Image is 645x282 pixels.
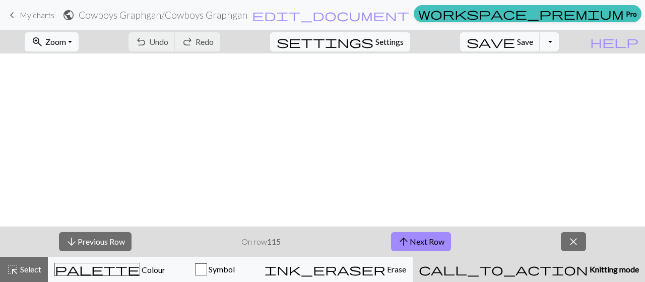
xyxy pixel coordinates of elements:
button: Zoom [25,32,79,51]
button: Next Row [391,232,451,251]
button: Symbol [172,257,258,282]
a: My charts [6,7,54,24]
button: Erase [258,257,413,282]
span: workspace_premium [418,7,624,21]
button: Colour [48,257,172,282]
button: SettingsSettings [270,32,410,51]
span: Save [517,37,533,46]
strong: 115 [267,237,281,246]
span: Symbol [207,264,235,274]
span: palette [55,262,140,276]
span: edit_document [252,8,409,22]
span: settings [277,35,373,49]
span: My charts [20,10,54,20]
span: ink_eraser [265,262,385,276]
i: Settings [277,36,373,48]
span: highlight_alt [7,262,19,276]
span: Erase [385,264,406,274]
span: zoom_in [31,35,43,49]
button: Save [460,32,540,51]
span: call_to_action [419,262,588,276]
span: Knitting mode [588,264,639,274]
a: Pro [414,5,641,22]
span: public [62,8,75,22]
span: arrow_upward [398,235,410,249]
span: Colour [140,265,165,274]
h2: Cowboys Graphgan / Cowboys Graphgan [79,9,247,21]
span: keyboard_arrow_left [6,8,18,22]
span: Settings [375,36,404,48]
span: save [467,35,515,49]
span: Select [19,264,41,274]
button: Knitting mode [413,257,645,282]
span: Zoom [45,37,66,46]
span: help [590,35,638,49]
button: Previous Row [59,232,132,251]
span: close [567,235,579,249]
p: On row [241,236,281,248]
span: arrow_downward [66,235,78,249]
